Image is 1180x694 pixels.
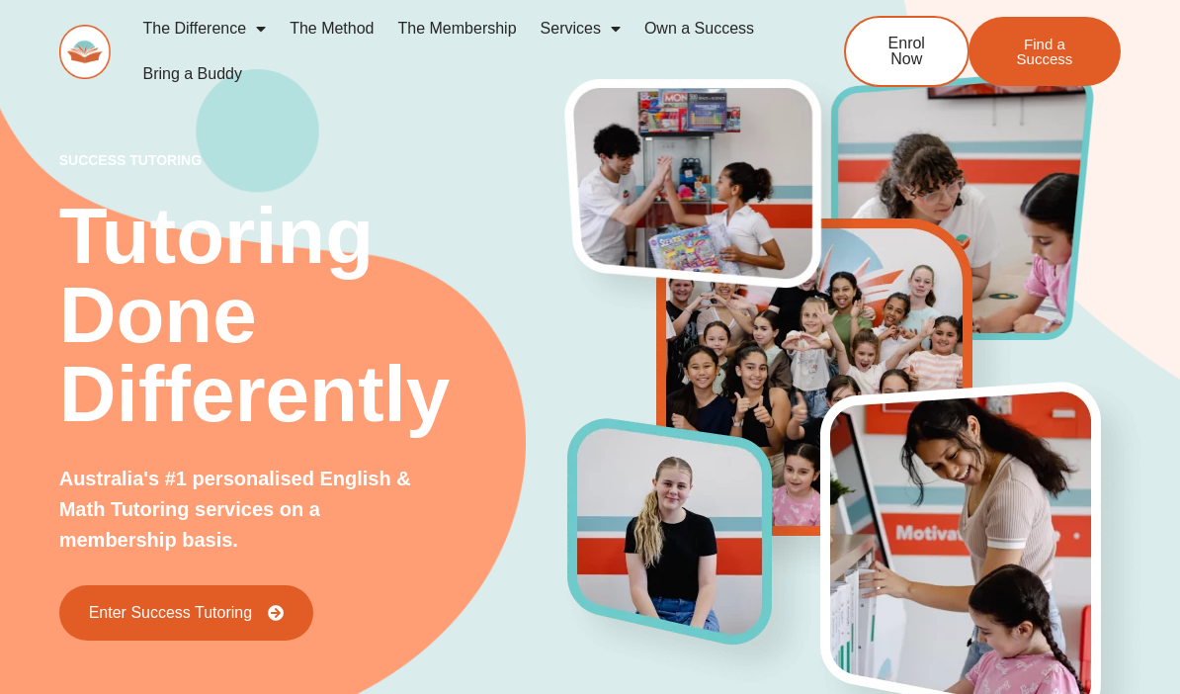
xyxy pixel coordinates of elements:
[59,153,569,167] p: success tutoring
[1081,599,1180,694] iframe: Chat Widget
[876,36,938,67] span: Enrol Now
[130,6,783,97] nav: Menu
[998,37,1091,66] span: Find a Success
[844,16,969,87] a: Enrol Now
[130,6,278,51] a: The Difference
[59,197,569,434] h2: Tutoring Done Differently
[89,605,252,621] span: Enter Success Tutoring
[130,51,254,97] a: Bring a Buddy
[969,17,1121,86] a: Find a Success
[59,585,313,641] a: Enter Success Tutoring
[386,6,529,51] a: The Membership
[278,6,385,51] a: The Method
[59,464,432,556] p: Australia's #1 personalised English & Math Tutoring services on a membership basis.
[529,6,632,51] a: Services
[632,6,766,51] a: Own a Success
